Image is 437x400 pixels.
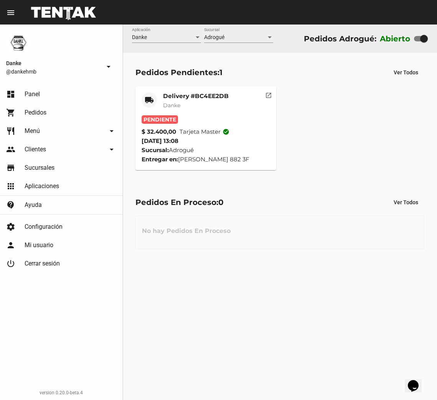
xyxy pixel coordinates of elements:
[104,62,113,71] mat-icon: arrow_drop_down
[6,200,15,210] mat-icon: contact_support
[304,33,376,45] div: Pedidos Adrogué:
[6,126,15,136] mat-icon: restaurant
[6,31,31,55] img: 1d4517d0-56da-456b-81f5-6111ccf01445.png
[6,389,116,397] div: version 0.20.0-beta.4
[6,59,101,68] span: Danke
[180,127,229,136] span: Tarjeta master
[142,146,169,154] strong: Sucursal:
[132,34,147,40] span: Danke
[204,34,224,40] span: Adrogué
[218,198,224,207] span: 0
[25,164,54,172] span: Sucursales
[25,241,53,249] span: Mi usuario
[6,222,15,231] mat-icon: settings
[6,182,15,191] mat-icon: apps
[142,115,178,124] span: Pendiente
[394,199,418,205] span: Ver Todos
[142,155,270,164] div: [PERSON_NAME] 882 3F
[388,66,424,79] button: Ver Todos
[6,68,101,75] span: @dankehmb
[219,68,223,77] span: 1
[25,127,40,135] span: Menú
[394,69,418,75] span: Ver Todos
[6,8,15,17] mat-icon: menu
[135,196,224,208] div: Pedidos En Proceso:
[142,137,178,144] span: [DATE] 13:08
[163,92,229,100] mat-card-title: Delivery #BC4EE2DB
[142,146,270,155] div: Adrogué
[25,260,60,267] span: Cerrar sesión
[265,91,272,98] mat-icon: open_in_new
[6,163,15,172] mat-icon: store
[163,102,180,109] span: Danke
[25,90,40,98] span: Panel
[25,223,63,231] span: Configuración
[223,128,229,135] mat-icon: check_circle
[6,145,15,154] mat-icon: people
[388,195,424,209] button: Ver Todos
[6,241,15,250] mat-icon: person
[405,369,429,392] iframe: chat widget
[107,145,116,154] mat-icon: arrow_drop_down
[380,33,411,45] label: Abierto
[136,220,237,243] h3: No hay Pedidos En Proceso
[6,108,15,117] mat-icon: shopping_cart
[135,66,223,79] div: Pedidos Pendientes:
[25,109,46,116] span: Pedidos
[142,156,178,163] strong: Entregar en:
[25,201,42,209] span: Ayuda
[25,182,59,190] span: Aplicaciones
[6,90,15,99] mat-icon: dashboard
[142,127,176,136] strong: $ 32.400,00
[25,146,46,153] span: Clientes
[107,126,116,136] mat-icon: arrow_drop_down
[6,259,15,268] mat-icon: power_settings_new
[145,95,154,105] mat-icon: local_shipping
